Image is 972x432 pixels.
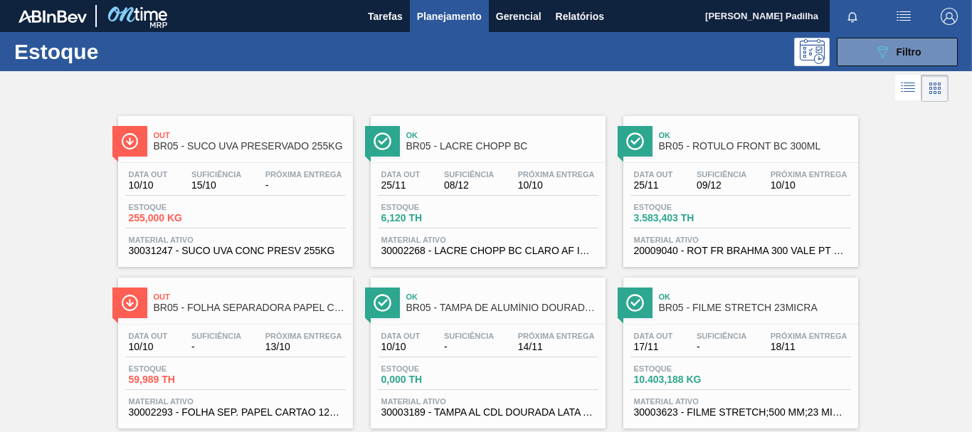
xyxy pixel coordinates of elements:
span: Material ativo [634,236,847,244]
span: Próxima Entrega [771,170,847,179]
span: 17/11 [634,342,673,352]
span: Data out [634,170,673,179]
a: ÍconeOutBR05 - FOLHA SEPARADORA PAPEL CARTÃOData out10/10Suficiência-Próxima Entrega13/10Estoque5... [107,267,360,428]
button: Notificações [830,6,875,26]
span: 30002268 - LACRE CHOPP BC CLARO AF IN65 [381,246,595,256]
span: 18/11 [771,342,847,352]
a: ÍconeOkBR05 - TAMPA DE ALUMÍNIO DOURADA BALL CDLData out10/10Suficiência-Próxima Entrega14/11Esto... [360,267,613,428]
a: ÍconeOkBR05 - LACRE CHOPP BCData out25/11Suficiência08/12Próxima Entrega10/10Estoque6,120 THMater... [360,105,613,267]
span: - [697,342,746,352]
span: Próxima Entrega [771,332,847,340]
span: 08/12 [444,180,494,191]
span: 10/10 [771,180,847,191]
span: Próxima Entrega [265,332,342,340]
span: BR05 - RÓTULO FRONT BC 300ML [659,141,851,152]
span: Data out [634,332,673,340]
a: ÍconeOkBR05 - FILME STRETCH 23MICRAData out17/11Suficiência-Próxima Entrega18/11Estoque10.403,188... [613,267,865,428]
span: Data out [381,170,421,179]
span: 10/10 [129,180,168,191]
span: 09/12 [697,180,746,191]
span: 30002293 - FOLHA SEP. PAPEL CARTAO 1200x1000M 350g [129,407,342,418]
span: Suficiência [444,332,494,340]
span: Filtro [897,46,921,58]
img: userActions [895,8,912,25]
span: Out [154,131,346,139]
img: TNhmsLtSVTkK8tSr43FrP2fwEKptu5GPRR3wAAAABJRU5ErkJggg== [19,10,87,23]
span: BR05 - TAMPA DE ALUMÍNIO DOURADA BALL CDL [406,302,598,313]
span: Estoque [381,364,481,373]
span: Data out [129,332,168,340]
img: Logout [941,8,958,25]
span: 255,000 KG [129,213,228,223]
span: 15/10 [191,180,241,191]
span: Estoque [381,203,481,211]
span: Gerencial [496,8,542,25]
img: Ícone [374,132,391,150]
span: Tarefas [368,8,403,25]
span: Material ativo [381,397,595,406]
img: Ícone [626,132,644,150]
span: Ok [406,293,598,301]
span: 10.403,188 KG [634,374,734,385]
span: Ok [659,131,851,139]
span: 3.583,403 TH [634,213,734,223]
span: Suficiência [444,170,494,179]
span: BR05 - LACRE CHOPP BC [406,141,598,152]
span: 13/10 [265,342,342,352]
a: ÍconeOkBR05 - RÓTULO FRONT BC 300MLData out25/11Suficiência09/12Próxima Entrega10/10Estoque3.583,... [613,105,865,267]
span: Próxima Entrega [518,332,595,340]
span: 6,120 TH [381,213,481,223]
span: 0,000 TH [381,374,481,385]
span: 25/11 [381,180,421,191]
div: Pogramando: nenhum usuário selecionado [794,38,830,66]
span: 59,989 TH [129,374,228,385]
span: 25/11 [634,180,673,191]
div: Visão em Lista [895,75,921,102]
img: Ícone [626,294,644,312]
span: Estoque [129,364,228,373]
span: 14/11 [518,342,595,352]
span: Suficiência [191,332,241,340]
span: Data out [129,170,168,179]
span: Ok [406,131,598,139]
span: Relatórios [556,8,604,25]
span: 10/10 [129,342,168,352]
span: 30003623 - FILME STRETCH;500 MM;23 MICRA;;HISTRETCH [634,407,847,418]
img: Ícone [121,294,139,312]
span: Estoque [129,203,228,211]
span: Próxima Entrega [265,170,342,179]
span: 10/10 [518,180,595,191]
span: 30031247 - SUCO UVA CONC PRESV 255KG [129,246,342,256]
span: 10/10 [381,342,421,352]
span: Próxima Entrega [518,170,595,179]
span: Suficiência [697,332,746,340]
span: Estoque [634,203,734,211]
span: - [444,342,494,352]
span: BR05 - FILME STRETCH 23MICRA [659,302,851,313]
span: 20009040 - ROT FR BRAHMA 300 VALE PT REV02 CX60ML [634,246,847,256]
span: BR05 - FOLHA SEPARADORA PAPEL CARTÃO [154,302,346,313]
span: Data out [381,332,421,340]
span: BR05 - SUCO UVA PRESERVADO 255KG [154,141,346,152]
span: Material ativo [129,236,342,244]
span: Ok [659,293,851,301]
span: - [191,342,241,352]
div: Visão em Cards [921,75,949,102]
span: - [265,180,342,191]
button: Filtro [837,38,958,66]
span: Material ativo [129,397,342,406]
a: ÍconeOutBR05 - SUCO UVA PRESERVADO 255KGData out10/10Suficiência15/10Próxima Entrega-Estoque255,0... [107,105,360,267]
img: Ícone [374,294,391,312]
span: 30003189 - TAMPA AL CDL DOURADA LATA AUTOMATICA [381,407,595,418]
h1: Estoque [14,43,213,60]
span: Out [154,293,346,301]
span: Estoque [634,364,734,373]
span: Material ativo [634,397,847,406]
span: Planejamento [417,8,482,25]
span: Suficiência [191,170,241,179]
img: Ícone [121,132,139,150]
span: Suficiência [697,170,746,179]
span: Material ativo [381,236,595,244]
